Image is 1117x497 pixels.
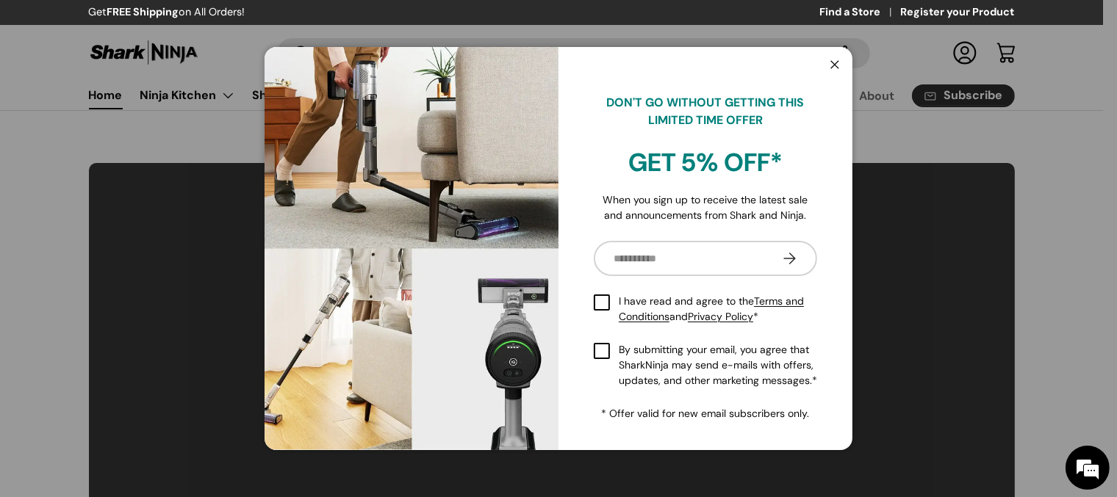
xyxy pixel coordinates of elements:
span: We're online! [85,153,203,301]
p: Get on All Orders! [89,4,245,21]
h2: GET 5% OFF* [594,147,817,180]
span: I have read and agree to the and * [619,294,817,324]
img: shark-kion-auto-empty-dock-iw3241ae-full-blast-living-room-cleaning-view-sharkninja-philippines [265,47,558,450]
textarea: Type your message and hit 'Enter' [7,336,280,388]
a: Find a Store [820,4,901,21]
p: DON'T GO WITHOUT GETTING THIS LIMITED TIME OFFER [594,94,817,129]
p: When you sign up to receive the latest sale and announcements from Shark and Ninja. [594,192,817,223]
span: By submitting your email, you agree that SharkNinja may send e-mails with offers, updates, and ot... [619,342,817,388]
a: Privacy Policy [688,310,753,323]
p: * Offer valid for new email subscribers only. [594,406,817,421]
strong: FREE Shipping [107,5,179,18]
div: Chat with us now [76,82,247,101]
a: Register your Product [901,4,1015,21]
div: Minimize live chat window [241,7,276,43]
